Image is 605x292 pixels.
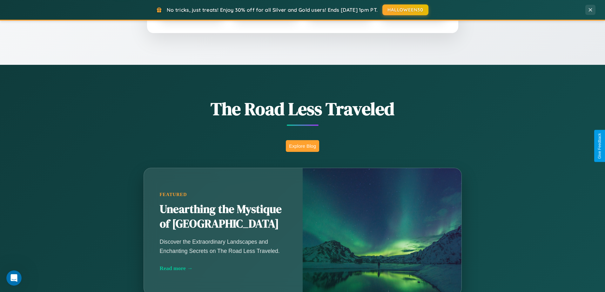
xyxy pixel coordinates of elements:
div: Featured [160,192,287,197]
iframe: Intercom live chat [6,270,22,286]
h1: The Road Less Traveled [112,97,493,121]
span: No tricks, just treats! Enjoy 30% off for all Silver and Gold users! Ends [DATE] 1pm PT. [167,7,378,13]
h2: Unearthing the Mystique of [GEOGRAPHIC_DATA] [160,202,287,231]
p: Discover the Extraordinary Landscapes and Enchanting Secrets on The Road Less Traveled. [160,237,287,255]
div: Give Feedback [597,133,602,159]
button: HALLOWEEN30 [382,4,428,15]
div: Read more → [160,265,287,272]
button: Explore Blog [286,140,319,152]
